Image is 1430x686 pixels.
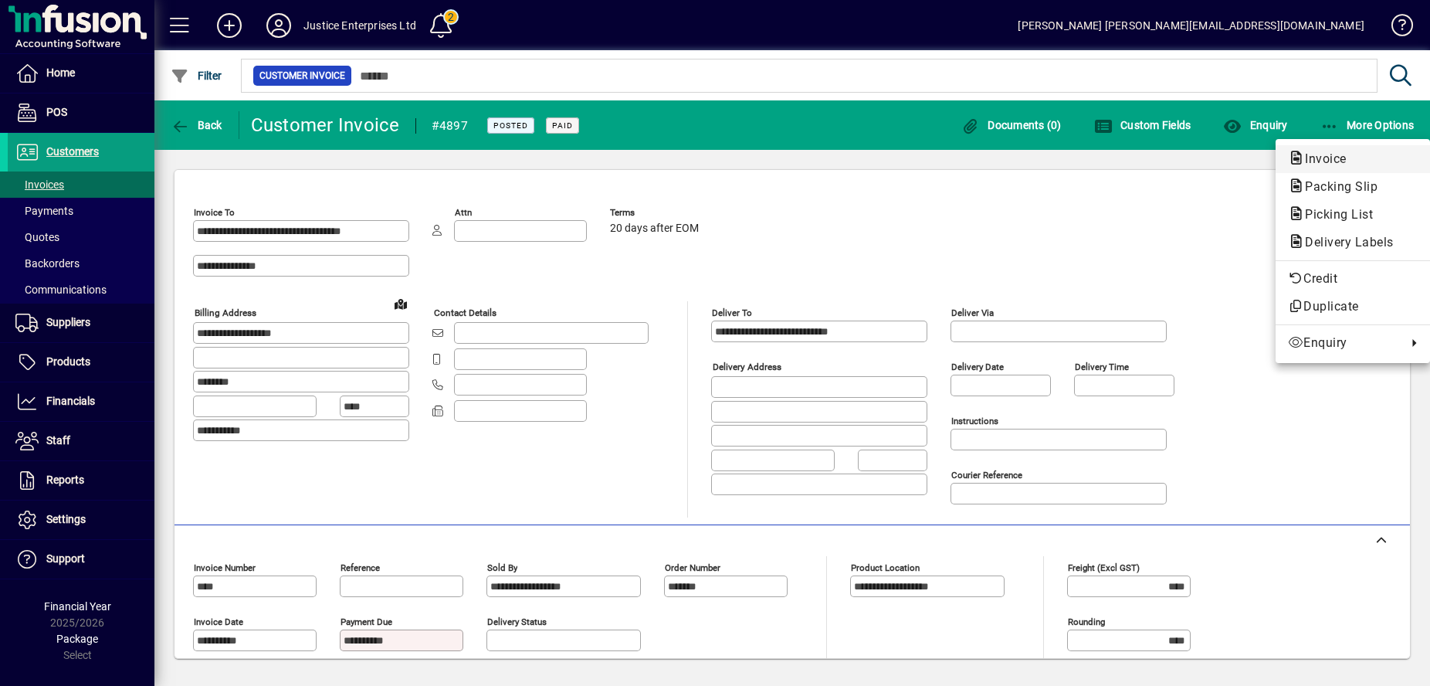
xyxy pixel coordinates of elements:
[1288,235,1401,250] span: Delivery Labels
[1288,151,1354,166] span: Invoice
[1288,207,1381,222] span: Picking List
[1288,334,1399,352] span: Enquiry
[1288,297,1418,316] span: Duplicate
[1288,270,1418,288] span: Credit
[1288,179,1385,194] span: Packing Slip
